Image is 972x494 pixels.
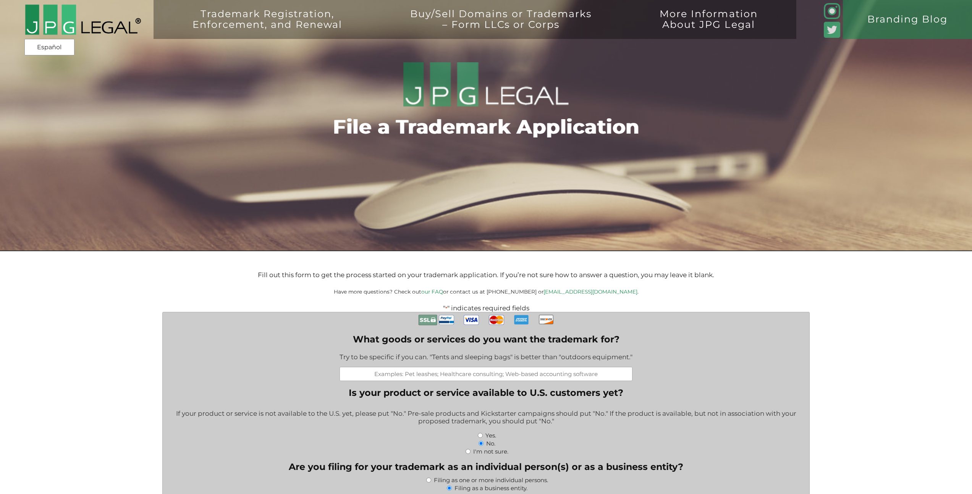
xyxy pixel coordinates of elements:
a: Español [27,40,72,54]
input: Examples: Pet leashes; Healthcare consulting; Web-based accounting software [340,367,632,381]
img: Visa [464,312,479,328]
img: 2016-logo-black-letters-3-r.png [24,4,141,36]
img: Twitter_Social_Icon_Rounded_Square_Color-mid-green3-90.png [824,22,840,38]
label: No. [486,440,495,447]
a: More InformationAbout JPG Legal [631,8,787,47]
p: Fill out this form to get the process started on your trademark application. If you’re not sure h... [253,271,720,279]
small: Have more questions? Check out or contact us at [PHONE_NUMBER] or . [334,289,639,295]
label: Filing as a business entity. [454,484,527,492]
p: " " indicates required fields [126,304,846,312]
label: Filing as one or more individual persons. [434,476,548,484]
a: Trademark Registration,Enforcement, and Renewal [163,8,372,47]
label: Yes. [485,432,496,439]
a: Buy/Sell Domains or Trademarks– Form LLCs or Corps [381,8,621,47]
img: MasterCard [489,312,504,328]
label: I'm not sure. [473,448,508,455]
div: Try to be specific if you can. "Tents and sleeping bags" is better than "outdoors equipment." [340,348,632,367]
legend: Is your product or service available to U.S. customers yet? [349,387,623,398]
img: Secure Payment with SSL [418,312,437,328]
img: PayPal [439,312,454,328]
img: glyph-logo_May2016-green3-90.png [824,3,840,19]
legend: Are you filing for your trademark as an individual person(s) or as a business entity? [289,461,683,472]
label: What goods or services do you want the trademark for? [340,334,632,345]
div: If your product or service is not available to the U.S. yet, please put "No." Pre-sale products a... [168,405,804,431]
img: AmEx [514,312,529,327]
img: Discover [539,312,554,327]
a: [EMAIL_ADDRESS][DOMAIN_NAME] [543,289,637,295]
a: our FAQ [421,289,443,295]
